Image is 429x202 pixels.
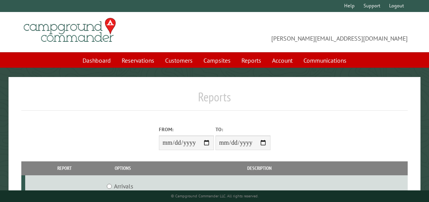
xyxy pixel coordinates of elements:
a: Communications [299,53,351,68]
a: Customers [160,53,197,68]
a: Account [267,53,297,68]
th: Report [25,161,103,175]
small: © Campground Commander LLC. All rights reserved. [171,193,258,199]
th: Description [143,161,377,175]
a: Campsites [199,53,235,68]
th: Options [103,161,143,175]
a: Reservations [117,53,159,68]
label: To: [215,126,270,133]
span: [PERSON_NAME][EMAIL_ADDRESS][DOMAIN_NAME] [215,21,408,43]
a: Reports [237,53,266,68]
img: Campground Commander [21,15,118,45]
a: Dashboard [78,53,115,68]
h1: Reports [21,89,407,111]
label: Arrivals [114,181,133,191]
label: From: [159,126,214,133]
